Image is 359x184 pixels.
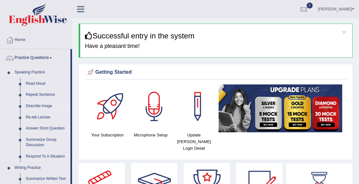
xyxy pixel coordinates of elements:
[342,29,346,35] button: ×
[85,43,348,49] h4: Have a pleasant time!
[307,3,313,9] span: 5
[0,49,70,65] a: Practice Questions
[23,151,70,162] a: Respond To A Situation
[219,84,342,132] img: small5.jpg
[132,132,169,138] h4: Microphone Setup
[176,132,212,152] h4: Update [PERSON_NAME] Login Detail
[89,132,126,138] h4: Your Subscription
[23,78,70,89] a: Read Aloud
[23,134,70,151] a: Summarize Group Discussion
[23,89,70,101] a: Repeat Sentence
[12,162,70,174] a: Writing Practice
[0,31,72,47] a: Home
[23,123,70,134] a: Answer Short Question
[23,112,70,123] a: Re-tell Lecture
[23,101,70,112] a: Describe Image
[85,32,348,40] h3: Successful entry in the system
[12,67,70,78] a: Speaking Practice
[86,68,345,77] div: Getting Started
